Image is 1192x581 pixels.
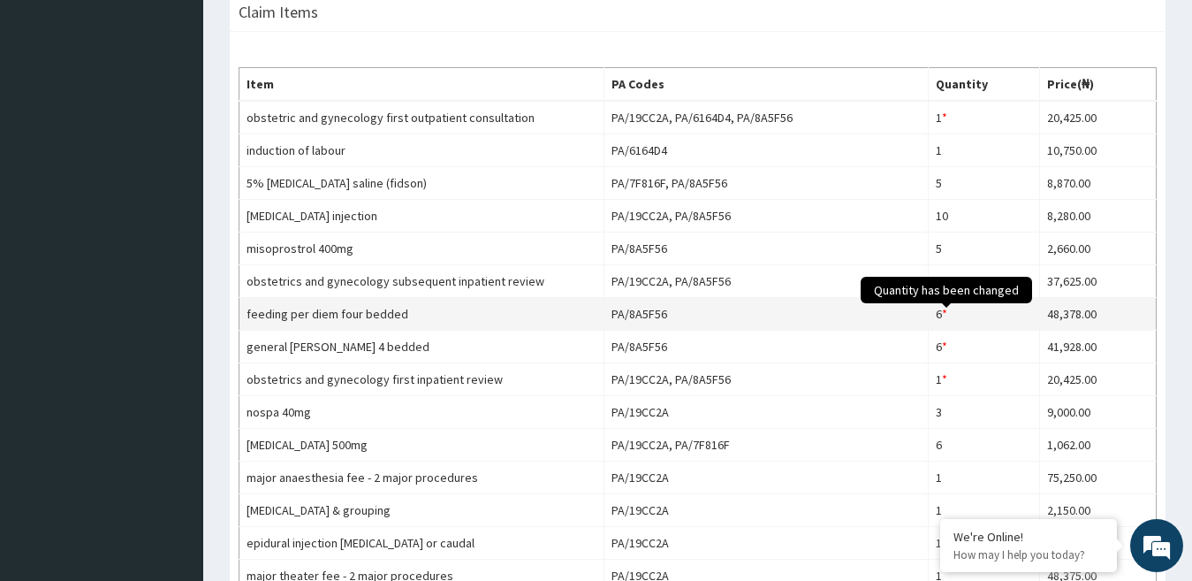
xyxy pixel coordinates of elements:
[929,363,1040,396] td: 1
[1039,265,1156,298] td: 37,625.00
[1039,134,1156,167] td: 10,750.00
[929,200,1040,233] td: 10
[604,167,929,200] td: PA/7F816F, PA/8A5F56
[1039,167,1156,200] td: 8,870.00
[239,494,604,527] td: [MEDICAL_DATA] & grouping
[604,298,929,331] td: PA/8A5F56
[604,233,929,265] td: PA/8A5F56
[239,527,604,560] td: epidural injection [MEDICAL_DATA] or caudal
[604,134,929,167] td: PA/6164D4
[33,88,72,133] img: d_794563401_company_1708531726252_794563401
[604,527,929,560] td: PA/19CC2A
[1039,494,1156,527] td: 2,150.00
[604,101,929,134] td: PA/19CC2A, PA/6164D4, PA/8A5F56
[239,200,604,233] td: [MEDICAL_DATA] injection
[239,68,604,102] th: Item
[1039,68,1156,102] th: Price(₦)
[929,68,1040,102] th: Quantity
[929,494,1040,527] td: 1
[929,167,1040,200] td: 5
[9,390,337,452] textarea: Type your message and hit 'Enter'
[929,298,1040,331] td: 6
[604,494,929,527] td: PA/19CC2A
[239,429,604,462] td: [MEDICAL_DATA] 500mg
[604,68,929,102] th: PA Codes
[239,101,604,134] td: obstetric and gynecology first outpatient consultation
[290,9,332,51] div: Minimize live chat window
[929,462,1040,494] td: 1
[1039,331,1156,363] td: 41,928.00
[953,547,1104,562] p: How may I help you today?
[239,134,604,167] td: induction of labour
[604,396,929,429] td: PA/19CC2A
[929,429,1040,462] td: 6
[1039,200,1156,233] td: 8,280.00
[1039,396,1156,429] td: 9,000.00
[929,233,1040,265] td: 5
[1039,298,1156,331] td: 48,378.00
[239,363,604,396] td: obstetrics and gynecology first inpatient review
[929,101,1040,134] td: 1
[929,527,1040,560] td: 1
[239,331,604,363] td: general [PERSON_NAME] 4 bedded
[604,331,929,363] td: PA/8A5F56
[239,396,604,429] td: nospa 40mg
[102,176,244,355] span: We're online!
[1039,429,1156,462] td: 1,062.00
[92,99,297,122] div: Chat with us now
[1039,462,1156,494] td: 75,250.00
[604,363,929,396] td: PA/19CC2A, PA/8A5F56
[239,462,604,494] td: major anaesthesia fee - 2 major procedures
[953,529,1104,545] div: We're Online!
[604,265,929,298] td: PA/19CC2A, PA/8A5F56
[929,331,1040,363] td: 6
[239,233,604,265] td: misoprostrol 400mg
[604,429,929,462] td: PA/19CC2A, PA/7F816F
[604,200,929,233] td: PA/19CC2A, PA/8A5F56
[1039,363,1156,396] td: 20,425.00
[1039,233,1156,265] td: 2,660.00
[239,167,604,200] td: 5% [MEDICAL_DATA] saline (fidson)
[929,265,1040,298] td: 5
[929,396,1040,429] td: 3
[1039,101,1156,134] td: 20,425.00
[929,134,1040,167] td: 1
[604,462,929,494] td: PA/19CC2A
[239,298,604,331] td: feeding per diem four bedded
[239,4,318,20] h3: Claim Items
[239,265,604,298] td: obstetrics and gynecology subsequent inpatient review
[861,277,1032,303] span: Quantity has been changed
